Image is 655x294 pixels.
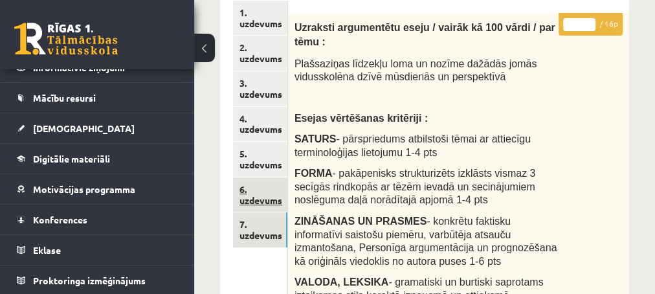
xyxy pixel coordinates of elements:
span: Digitālie materiāli [33,153,110,164]
strong: ZINĀŠANAS UN PRASMES [294,216,427,227]
a: 1. uzdevums [233,1,287,36]
a: Eklase [17,235,178,265]
span: - pārspriedums atbilstoši tēmai ar attiecīgu terminoloģijas lietojumu 1-4 pts [294,133,531,158]
span: Proktoringa izmēģinājums [33,275,146,286]
span: Uzraksti argumentētu eseju / vairāk kā 100 vārdi / par tēmu : [294,22,555,47]
a: Konferences [17,205,178,234]
a: 3. uzdevums [233,71,287,106]
a: 5. uzdevums [233,142,287,177]
a: Digitālie materiāli [17,144,178,174]
span: Eklase [33,244,61,256]
a: 6. uzdevums [233,177,287,212]
body: Editor, wiswyg-editor-user-answer-47433801428180 [13,13,314,282]
p: / 16p [559,13,623,36]
span: [DEMOGRAPHIC_DATA] [33,122,135,134]
strong: VALODA, LEKSIKA [294,277,388,288]
span: Motivācijas programma [33,183,135,195]
a: 2. uzdevums [233,36,287,71]
a: 4. uzdevums [233,107,287,142]
span: Plašsaziņas līdzekļu loma un nozīme dažādās jomās vidusskolēna dzīvē mūsdienās un perspektīvā [294,58,537,83]
a: Rīgas 1. Tālmācības vidusskola [14,23,118,55]
span: Esejas vērtēšanas kritēriji : [294,113,428,124]
a: 7. uzdevums [233,212,287,247]
a: Mācību resursi [17,83,178,113]
body: Editor, wiswyg-editor-47433801631260-1760000774-761 [13,13,313,27]
span: - pakāpenisks strukturizēts izklāsts vismaz 3 secīgās rindkopās ar tēzēm ievadā un secinājumiem n... [294,168,536,205]
span: Mācību resursi [33,92,96,104]
strong: FORMA [294,168,333,179]
strong: SATURS [294,133,337,144]
span: Konferences [33,214,87,225]
span: - konkrētu faktisku informatīvi saistošu piemēru, varbūtēja atsauču izmantošana, Personīga argume... [294,216,557,267]
a: Motivācijas programma [17,174,178,204]
a: [DEMOGRAPHIC_DATA] [17,113,178,143]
